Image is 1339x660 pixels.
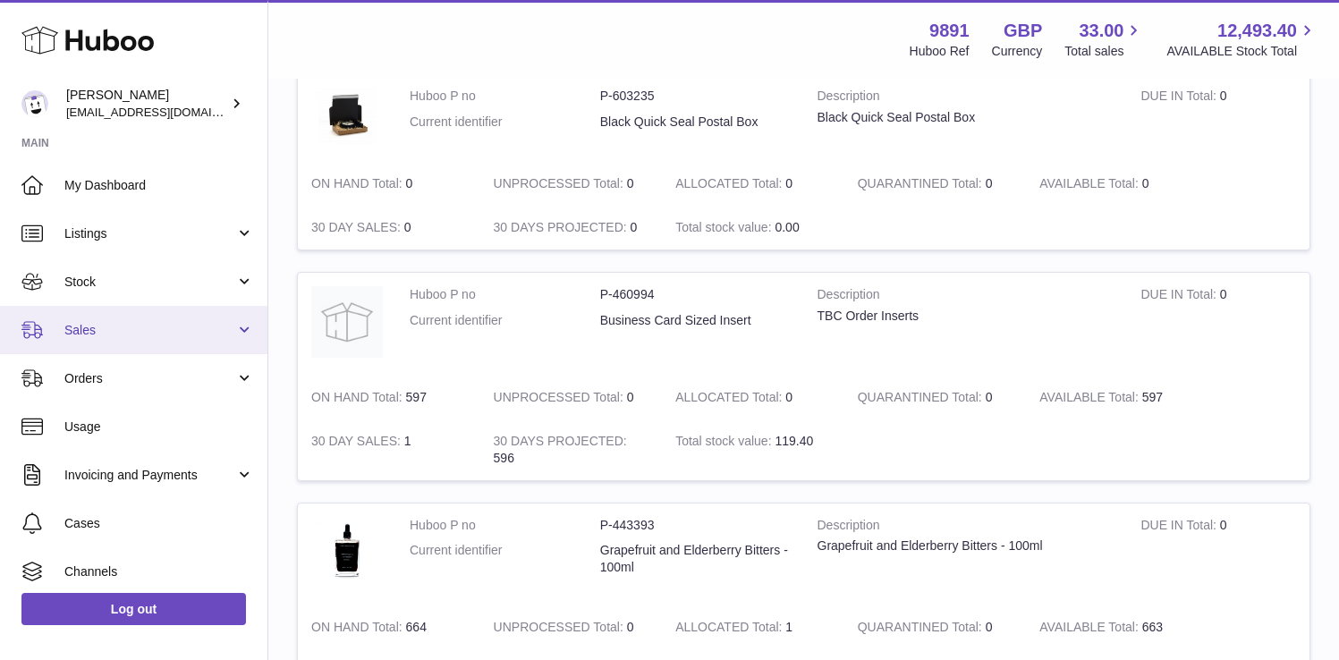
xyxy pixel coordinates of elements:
div: Black Quick Seal Postal Box [818,109,1114,126]
a: Log out [21,593,246,625]
strong: ON HAND Total [311,620,406,639]
td: 0 [480,206,663,250]
td: 0 [662,162,844,206]
strong: Total stock value [675,434,775,453]
dd: Grapefruit and Elderberry Bitters - 100ml [600,542,791,576]
strong: Description [818,88,1114,109]
span: Listings [64,225,235,242]
span: 12,493.40 [1217,19,1297,43]
strong: DUE IN Total [1140,287,1219,306]
span: 0.00 [775,220,799,234]
div: Grapefruit and Elderberry Bitters - 100ml [818,537,1114,554]
td: 0 [298,162,480,206]
strong: 30 DAY SALES [311,220,404,239]
div: [PERSON_NAME] [66,87,227,121]
td: 1 [298,419,480,480]
span: Channels [64,563,254,580]
img: product image [311,517,383,588]
strong: QUARANTINED Total [858,620,986,639]
dt: Current identifier [410,312,600,329]
strong: QUARANTINED Total [858,390,986,409]
span: [EMAIL_ADDRESS][DOMAIN_NAME] [66,105,263,119]
td: 0 [662,376,844,419]
span: Total sales [1064,43,1144,60]
strong: UNPROCESSED Total [494,620,627,639]
dd: Business Card Sized Insert [600,312,791,329]
td: 664 [298,605,480,649]
span: Sales [64,322,235,339]
span: 0 [986,620,993,634]
span: Cases [64,515,254,532]
strong: 9891 [929,19,970,43]
strong: 30 DAYS PROJECTED [494,220,631,239]
strong: ALLOCATED Total [675,620,785,639]
div: TBC Order Inserts [818,308,1114,325]
dd: P-443393 [600,517,791,534]
dt: Huboo P no [410,88,600,105]
strong: AVAILABLE Total [1039,176,1141,195]
span: Orders [64,370,235,387]
div: Huboo Ref [910,43,970,60]
dd: Black Quick Seal Postal Box [600,114,791,131]
td: 0 [1127,503,1309,606]
td: 663 [1026,605,1208,649]
strong: Description [818,286,1114,308]
dt: Huboo P no [410,517,600,534]
span: My Dashboard [64,177,254,194]
td: 0 [480,162,663,206]
img: product image [311,88,383,144]
strong: 30 DAY SALES [311,434,404,453]
strong: Total stock value [675,220,775,239]
strong: DUE IN Total [1140,89,1219,107]
span: 119.40 [775,434,813,448]
dt: Current identifier [410,114,600,131]
td: 1 [662,605,844,649]
td: 0 [1127,74,1309,162]
td: 596 [480,419,663,480]
img: ro@thebitterclub.co.uk [21,90,48,117]
span: Invoicing and Payments [64,467,235,484]
span: Stock [64,274,235,291]
td: 0 [298,206,480,250]
strong: Description [818,517,1114,538]
td: 0 [480,605,663,649]
img: product image [311,286,383,358]
td: 597 [1026,376,1208,419]
span: 0 [986,390,993,404]
strong: UNPROCESSED Total [494,390,627,409]
strong: AVAILABLE Total [1039,620,1141,639]
a: 12,493.40 AVAILABLE Stock Total [1166,19,1318,60]
td: 597 [298,376,480,419]
strong: UNPROCESSED Total [494,176,627,195]
strong: QUARANTINED Total [858,176,986,195]
div: Currency [992,43,1043,60]
td: 0 [1127,273,1309,376]
dd: P-603235 [600,88,791,105]
strong: ON HAND Total [311,176,406,195]
strong: DUE IN Total [1140,518,1219,537]
span: AVAILABLE Stock Total [1166,43,1318,60]
td: 0 [480,376,663,419]
strong: GBP [1004,19,1042,43]
strong: AVAILABLE Total [1039,390,1141,409]
span: 33.00 [1079,19,1123,43]
td: 0 [1026,162,1208,206]
span: Usage [64,419,254,436]
dt: Current identifier [410,542,600,576]
strong: ALLOCATED Total [675,390,785,409]
dt: Huboo P no [410,286,600,303]
span: 0 [986,176,993,190]
strong: ON HAND Total [311,390,406,409]
a: 33.00 Total sales [1064,19,1144,60]
dd: P-460994 [600,286,791,303]
strong: 30 DAYS PROJECTED [494,434,627,453]
strong: ALLOCATED Total [675,176,785,195]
